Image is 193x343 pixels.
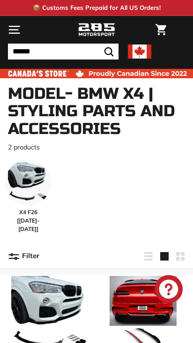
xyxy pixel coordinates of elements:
button: Filter [8,245,39,268]
img: Logo_285_Motorsport_areodynamics_components [78,22,115,38]
a: Cart [151,16,171,43]
inbox-online-store-chat: Shopify online store chat [152,275,186,306]
p: 2 products [8,142,185,152]
h1: Model- BMW X4 | Styling Parts and Accessories [8,85,185,138]
span: X4 F26 [[DATE]-[DATE]] [5,208,51,233]
input: Search [8,44,119,60]
p: 📦 Customs Fees Prepaid for All US Orders! [33,3,161,13]
a: X4 F26 [[DATE]-[DATE]] [5,160,51,233]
